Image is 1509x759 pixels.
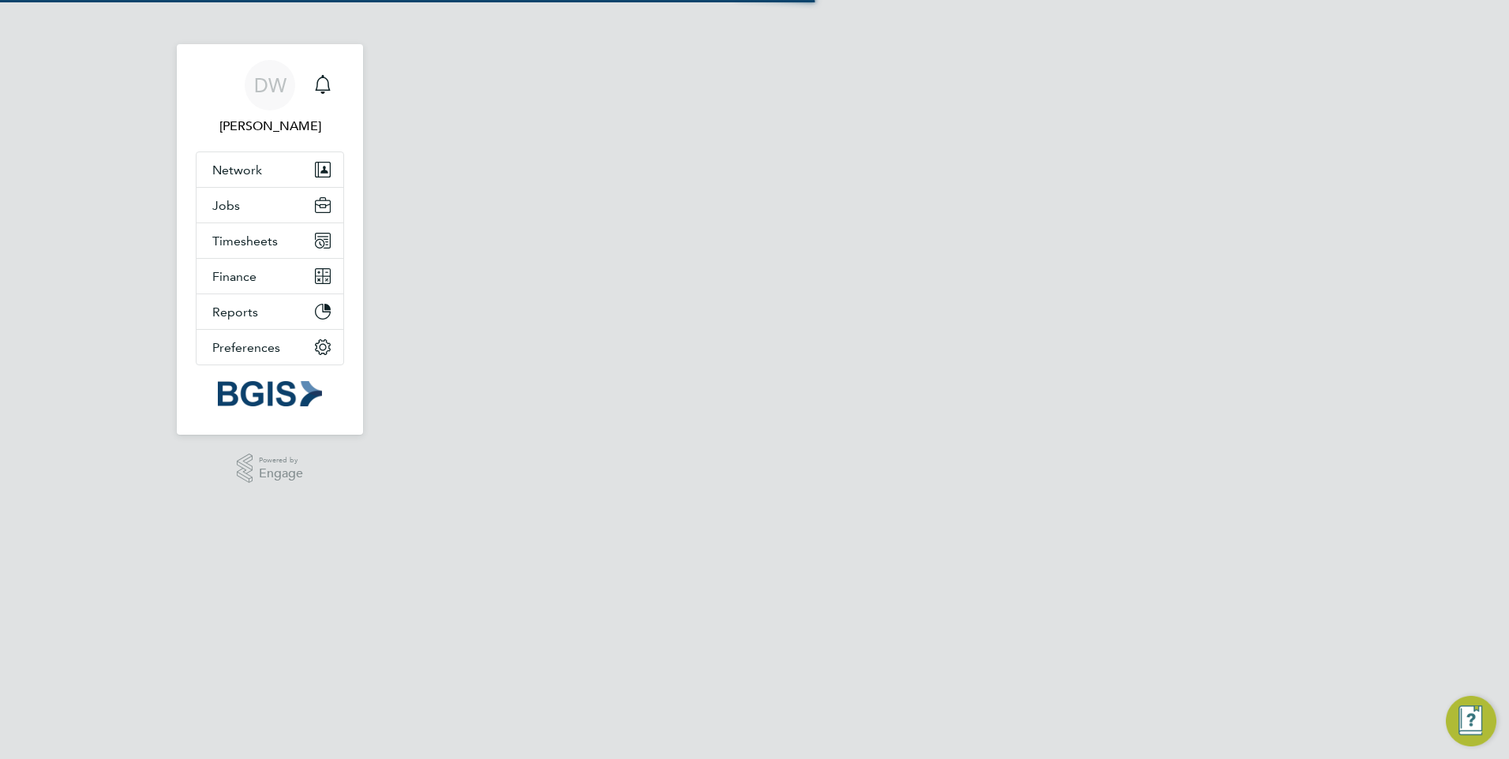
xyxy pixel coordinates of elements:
button: Reports [197,294,343,329]
img: bgis-logo-retina.png [218,381,322,406]
span: Engage [259,467,303,480]
span: Timesheets [212,234,278,249]
span: Reports [212,305,258,320]
a: Powered byEngage [237,454,304,484]
a: DW[PERSON_NAME] [196,60,344,136]
button: Timesheets [197,223,343,258]
button: Engage Resource Center [1446,696,1496,746]
span: Network [212,163,262,178]
button: Jobs [197,188,343,222]
span: Dean Woodcock-Davis [196,117,344,136]
span: Powered by [259,454,303,467]
button: Finance [197,259,343,294]
span: DW [254,75,286,95]
a: Go to home page [196,381,344,406]
span: Preferences [212,340,280,355]
nav: Main navigation [177,44,363,435]
button: Preferences [197,330,343,365]
span: Jobs [212,198,240,213]
span: Finance [212,269,256,284]
button: Network [197,152,343,187]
